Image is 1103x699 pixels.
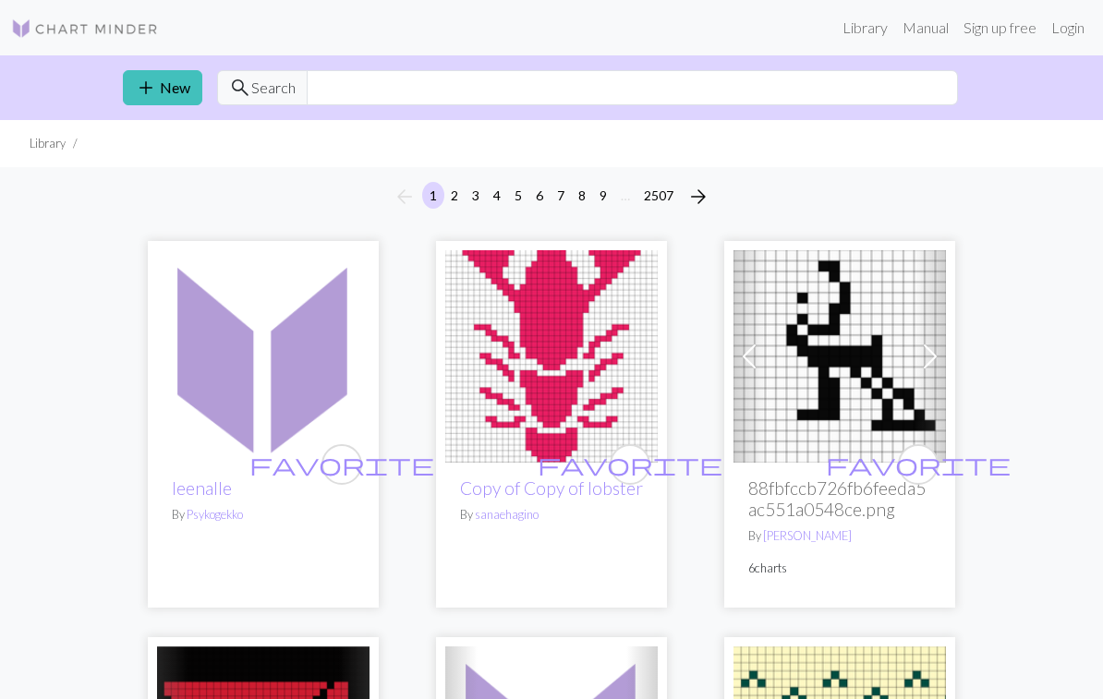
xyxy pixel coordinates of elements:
a: Copy of Copy of lobster [460,477,643,499]
p: 6 charts [748,560,931,577]
button: 4 [486,182,508,209]
button: 7 [550,182,572,209]
h2: 88fbfccb726fb6feeda5ac551a0548ce.png [748,477,931,520]
button: Next [680,182,717,211]
a: Manual [895,9,956,46]
p: By [172,506,355,524]
a: New [123,70,202,105]
nav: Page navigation [386,182,717,211]
span: add [135,75,157,101]
a: leenalle [172,477,232,499]
button: 2 [443,182,466,209]
button: 3 [465,182,487,209]
button: favourite [610,444,650,485]
span: search [229,75,251,101]
span: favorite [826,450,1011,478]
span: Search [251,77,296,99]
img: Copy of lobster [445,250,658,463]
span: favorite [538,450,722,478]
button: favourite [321,444,362,485]
a: Sign up free [956,9,1044,46]
button: favourite [898,444,939,485]
i: favourite [249,446,434,483]
button: 2507 [636,182,681,209]
button: 9 [592,182,614,209]
a: Library [835,9,895,46]
i: favourite [538,446,722,483]
span: favorite [249,450,434,478]
a: 88fbfccb726fb6feeda5ac551a0548ce.png [733,345,946,363]
a: sanaehagino [475,507,539,522]
a: [PERSON_NAME] [763,528,852,543]
a: Copy of lobster [445,345,658,363]
button: 1 [422,182,444,209]
i: Next [687,186,709,208]
button: 8 [571,182,593,209]
a: Login [1044,9,1092,46]
li: Library [30,135,66,152]
p: By [748,527,931,545]
p: By [460,506,643,524]
i: favourite [826,446,1011,483]
img: Logo [11,18,159,40]
a: Psykogekko [187,507,243,522]
button: 5 [507,182,529,209]
button: 6 [528,182,551,209]
img: 88fbfccb726fb6feeda5ac551a0548ce.png [733,250,946,463]
img: leenalle [157,250,370,463]
a: leenalle [157,345,370,363]
span: arrow_forward [687,184,709,210]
